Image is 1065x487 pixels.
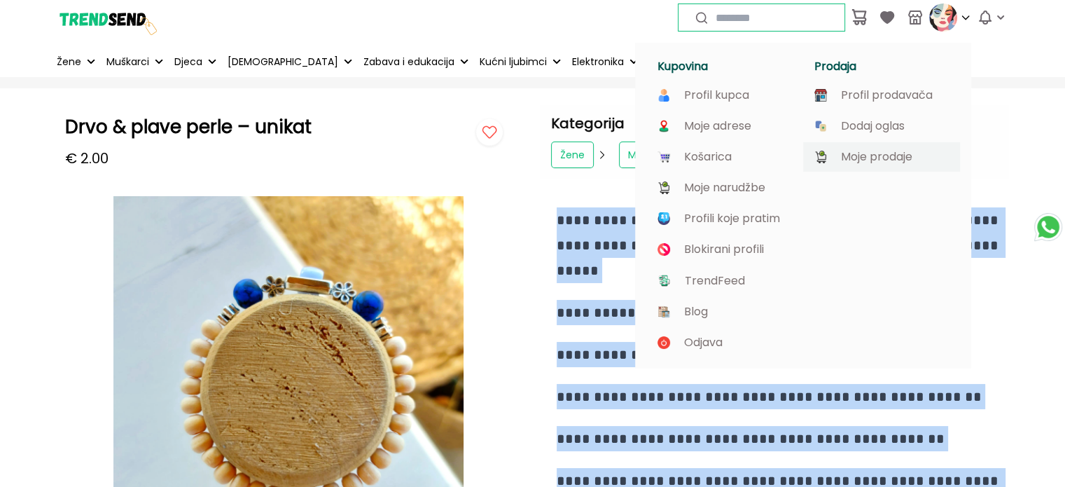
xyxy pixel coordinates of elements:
button: [DEMOGRAPHIC_DATA] [225,46,355,77]
img: image [814,120,827,132]
h1: Prodaja [814,60,954,74]
a: Blog [657,306,792,318]
button: Žene [54,46,98,77]
img: follow button [473,116,506,150]
a: Žene [551,142,594,168]
p: Odjava [684,336,723,349]
a: Profil kupca [657,89,792,102]
button: Djeca [172,46,219,77]
img: image [657,120,670,132]
p: [DEMOGRAPHIC_DATA] [228,55,338,69]
p: Moje prodaje [841,151,912,163]
p: Muškarci [106,55,149,69]
a: Modni dodatci [619,142,707,168]
button: Muškarci [104,46,166,77]
p: Žene [57,55,81,69]
p: Dodaj oglas [841,120,905,132]
a: Moje prodaje [814,151,949,163]
a: Moje narudžbe [657,181,792,194]
p: Profili koje pratim [684,212,780,225]
p: TrendFeed [685,275,745,287]
p: Moje adrese [684,120,751,132]
p: Elektronika [572,55,624,69]
img: image [657,89,670,102]
img: image [657,243,670,256]
a: TrendFeed [657,274,792,287]
p: Kućni ljubimci [480,55,547,69]
img: image [657,274,671,287]
p: Moje narudžbe [684,181,765,194]
img: image [657,212,670,225]
p: Djeca [174,55,202,69]
img: profile picture [929,4,957,32]
img: image [814,89,827,102]
a: Profili koje pratim [657,212,792,225]
a: Dodaj oglas [814,120,949,132]
img: image [657,181,670,194]
h1: Drvo & plave perle – unikat [65,116,438,137]
a: Profil prodavača [814,89,949,102]
p: Profil kupca [684,89,749,102]
p: € 2.00 [65,149,109,168]
p: Profil prodavača [841,89,933,102]
img: image [814,151,827,163]
p: Košarica [684,151,732,163]
img: image [657,336,670,349]
p: Blog [684,306,708,318]
h1: Kupovina [657,60,798,74]
img: image [657,151,670,163]
p: Zabava i edukacija [363,55,454,69]
button: Elektronika [569,46,641,77]
button: Zabava i edukacija [361,46,471,77]
p: Blokirani profili [684,243,764,256]
img: image [657,306,670,318]
h2: Kategorija [551,116,998,130]
a: Košarica [657,151,792,163]
a: Moje adrese [657,120,792,132]
a: Blokirani profili [657,243,792,256]
button: Kućni ljubimci [477,46,564,77]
